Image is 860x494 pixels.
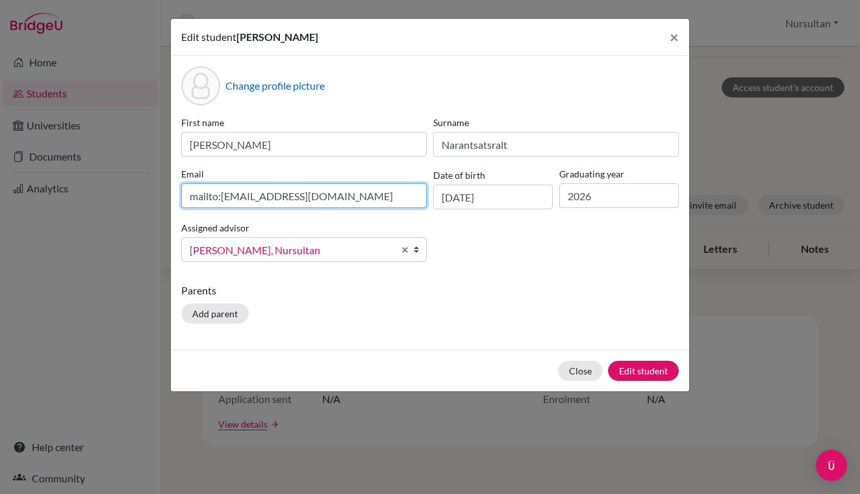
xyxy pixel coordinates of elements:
button: Close [659,19,689,55]
label: Surname [433,116,679,129]
label: Date of birth [433,168,485,182]
div: Profile picture [181,66,220,105]
label: Assigned advisor [181,221,249,235]
label: Email [181,167,427,181]
span: Edit student [181,31,236,43]
button: Close [558,361,603,381]
button: Add parent [181,304,249,324]
label: First name [181,116,427,129]
span: [PERSON_NAME], Nursultan [190,242,394,259]
p: Parents [181,283,679,298]
input: dd/mm/yyyy [433,185,553,209]
span: × [670,27,679,46]
div: Open Intercom Messenger [816,450,847,481]
button: Edit student [608,361,679,381]
span: [PERSON_NAME] [236,31,318,43]
label: Graduating year [559,167,679,181]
